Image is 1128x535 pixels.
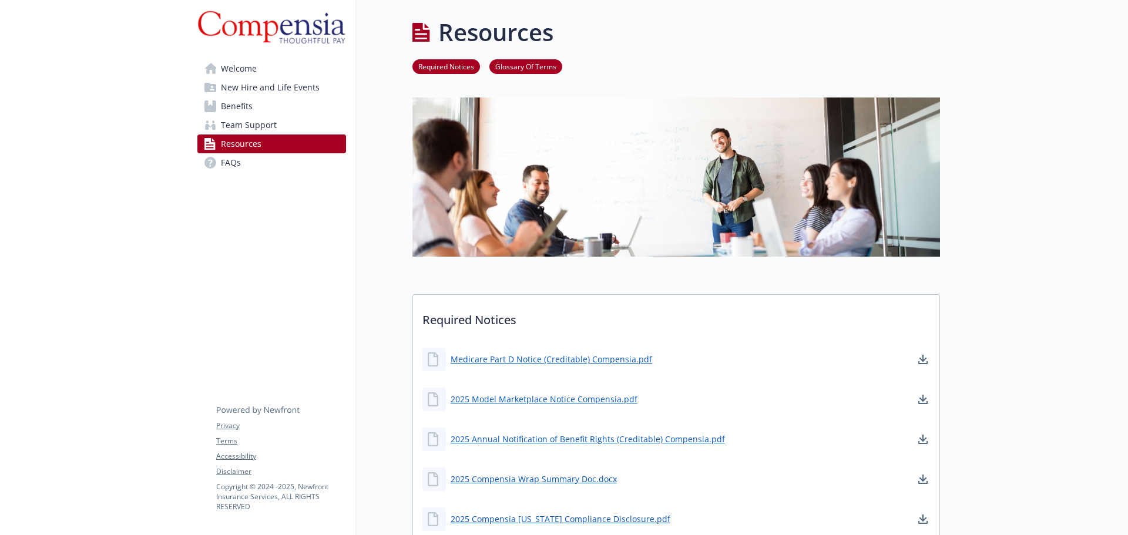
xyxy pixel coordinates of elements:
a: Medicare Part D Notice (Creditable) Compensia.pdf [451,353,652,365]
a: Welcome [197,59,346,78]
a: download document [916,512,930,526]
a: 2025 Model Marketplace Notice Compensia.pdf [451,393,637,405]
span: New Hire and Life Events [221,78,320,97]
a: download document [916,432,930,446]
a: 2025 Annual Notification of Benefit Rights (Creditable) Compensia.pdf [451,433,725,445]
a: New Hire and Life Events [197,78,346,97]
a: Accessibility [216,451,345,462]
span: Benefits [221,97,253,116]
a: download document [916,472,930,486]
a: Disclaimer [216,466,345,477]
a: Team Support [197,116,346,134]
a: Required Notices [412,60,480,72]
span: Team Support [221,116,277,134]
span: FAQs [221,153,241,172]
a: 2025 Compensia Wrap Summary Doc.docx [451,473,617,485]
a: Terms [216,436,345,446]
img: resources page banner [412,97,940,256]
p: Copyright © 2024 - 2025 , Newfront Insurance Services, ALL RIGHTS RESERVED [216,482,345,512]
a: 2025 Compensia [US_STATE] Compliance Disclosure.pdf [451,513,670,525]
a: download document [916,392,930,406]
span: Welcome [221,59,257,78]
a: FAQs [197,153,346,172]
a: Privacy [216,420,345,431]
span: Resources [221,134,261,153]
h1: Resources [438,15,553,50]
a: Glossary Of Terms [489,60,562,72]
a: download document [916,352,930,366]
a: Resources [197,134,346,153]
a: Benefits [197,97,346,116]
p: Required Notices [413,295,939,338]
